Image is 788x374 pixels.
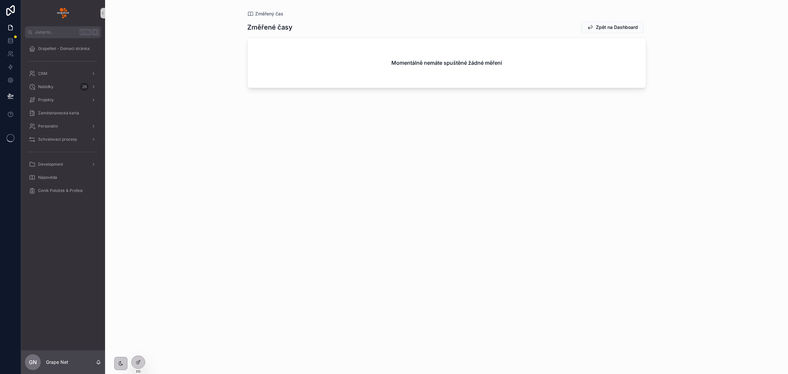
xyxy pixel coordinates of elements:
div: 26 [80,83,89,91]
span: Personální [38,124,58,129]
span: Ctrl [79,29,91,35]
a: Zaměstnanecká karta [25,107,101,119]
a: Nabídky26 [25,81,101,93]
a: Nápověda [25,172,101,183]
a: GrapeNet - Domací stránka [25,43,101,55]
span: Jump to... [35,30,77,35]
span: GN [29,358,37,366]
span: CRM [38,71,47,76]
img: App logo [57,8,69,18]
a: Projekty [25,94,101,106]
span: Ceník Položek & Profesí [38,188,83,193]
a: Změřený čas [247,11,283,17]
span: Nabídky [38,84,54,89]
p: Grape Net [46,359,68,365]
span: Změřený čas [255,11,283,17]
span: K [93,30,98,35]
span: Zpět na Dashboard [596,24,638,31]
h2: Momentálně nemáte spuštěné žádné měření [391,59,502,67]
button: Jump to...CtrlK [25,26,101,38]
h1: Změřené časy [247,23,293,32]
button: Zpět na Dashboard [581,21,644,33]
span: GrapeNet - Domací stránka [38,46,90,51]
a: CRM [25,68,101,80]
span: Schvalovací procesy [38,137,77,142]
a: Development [25,158,101,170]
div: scrollable content [21,38,105,205]
a: Personální [25,120,101,132]
a: Schvalovací procesy [25,133,101,145]
span: Nápověda [38,175,57,180]
a: Ceník Položek & Profesí [25,185,101,197]
span: Projekty [38,97,54,103]
span: Zaměstnanecká karta [38,110,79,116]
span: Development [38,162,63,167]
